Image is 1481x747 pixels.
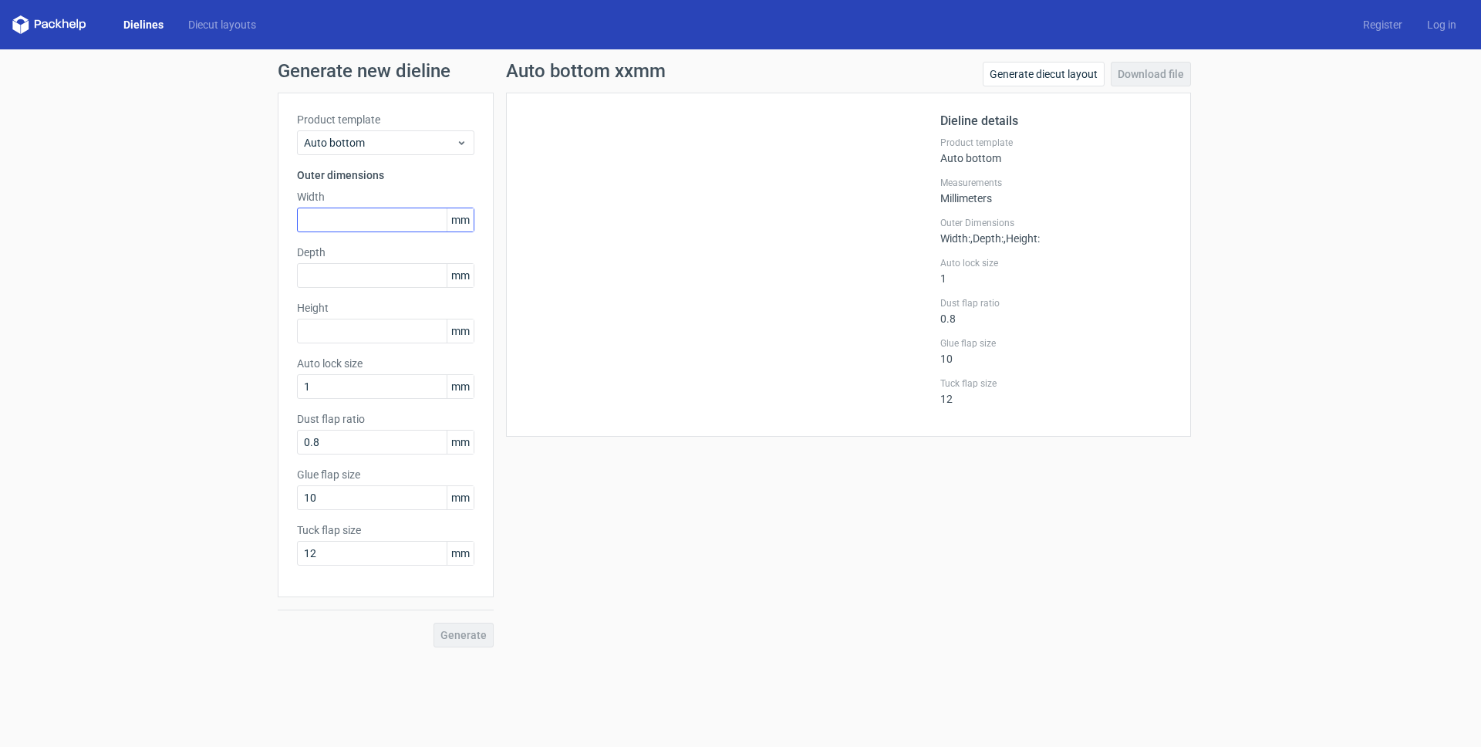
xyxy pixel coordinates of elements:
span: mm [447,431,474,454]
h3: Outer dimensions [297,167,474,183]
span: mm [447,208,474,232]
div: 12 [940,377,1172,405]
label: Dust flap ratio [297,411,474,427]
h1: Generate new dieline [278,62,1203,80]
h2: Dieline details [940,112,1172,130]
a: Diecut layouts [176,17,268,32]
span: mm [447,486,474,509]
a: Dielines [111,17,176,32]
label: Outer Dimensions [940,217,1172,229]
label: Tuck flap size [940,377,1172,390]
div: 10 [940,337,1172,365]
span: Auto bottom [304,135,456,150]
label: Product template [297,112,474,127]
span: mm [447,542,474,565]
label: Product template [940,137,1172,149]
div: 1 [940,257,1172,285]
label: Width [297,189,474,204]
span: Width : [940,232,970,245]
label: Dust flap ratio [940,297,1172,309]
a: Log in [1415,17,1469,32]
label: Glue flap size [940,337,1172,350]
div: Auto bottom [940,137,1172,164]
label: Auto lock size [940,257,1172,269]
label: Depth [297,245,474,260]
span: , Depth : [970,232,1004,245]
a: Register [1351,17,1415,32]
span: mm [447,319,474,343]
div: 0.8 [940,297,1172,325]
span: mm [447,264,474,287]
h1: Auto bottom xxmm [506,62,666,80]
label: Glue flap size [297,467,474,482]
div: Millimeters [940,177,1172,204]
span: , Height : [1004,232,1040,245]
label: Auto lock size [297,356,474,371]
span: mm [447,375,474,398]
label: Height [297,300,474,316]
a: Generate diecut layout [983,62,1105,86]
label: Tuck flap size [297,522,474,538]
label: Measurements [940,177,1172,189]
